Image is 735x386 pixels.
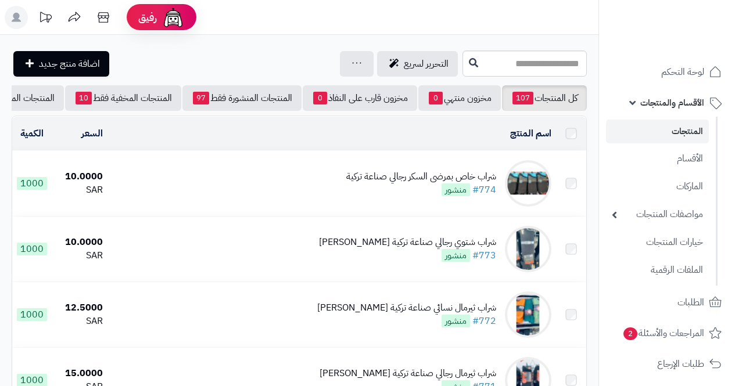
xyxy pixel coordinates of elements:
[502,85,587,111] a: كل المنتجات107
[606,202,709,227] a: مواصفات المنتجات
[20,127,44,140] a: الكمية
[606,350,728,378] a: طلبات الإرجاع
[661,64,704,80] span: لوحة التحكم
[472,314,496,328] a: #772
[404,57,449,71] span: التحرير لسريع
[65,85,181,111] a: المنتجات المخفية فقط10
[31,6,60,32] a: تحديثات المنصة
[418,85,501,111] a: مخزون منتهي0
[429,92,443,104] span: 0
[505,226,551,272] img: شراب شتوي رجالي صناعة تركية ماركة برو
[56,236,103,249] div: 10.0000
[317,301,496,315] div: شراب ثيرمال نسائي صناعة تركية [PERSON_NAME]
[510,127,551,140] a: اسم المنتج
[505,160,551,207] img: شراب خاص بمرضى السكر رجالي صناعة تركية
[313,92,327,104] span: 0
[640,95,704,111] span: الأقسام والمنتجات
[656,31,724,56] img: logo-2.png
[505,291,551,338] img: شراب ثيرمال نسائي صناعة تركية ماركة جيلان
[17,177,47,190] span: 1000
[657,356,704,372] span: طلبات الإرجاع
[606,230,709,255] a: خيارات المنتجات
[56,249,103,262] div: SAR
[56,367,103,380] div: 15.0000
[13,51,109,77] a: اضافة منتج جديد
[17,308,47,321] span: 1000
[472,248,496,262] a: #773
[377,51,458,77] a: التحرير لسريع
[606,258,709,283] a: الملفات الرقمية
[606,319,728,347] a: المراجعات والأسئلة2
[677,294,704,311] span: الطلبات
[346,170,496,183] div: شراب خاص بمرضى السكر رجالي صناعة تركية
[442,315,470,327] span: منشور
[512,92,533,104] span: 107
[56,170,103,183] div: 10.0000
[472,183,496,197] a: #774
[138,10,157,24] span: رفيق
[56,183,103,197] div: SAR
[606,58,728,86] a: لوحة التحكم
[193,92,209,104] span: 97
[622,325,704,341] span: المراجعات والأسئلة
[606,174,709,199] a: الماركات
[162,6,185,29] img: ai-face.png
[56,301,103,315] div: 12.5000
[442,249,470,262] span: منشور
[56,315,103,328] div: SAR
[606,146,709,171] a: الأقسام
[442,183,470,196] span: منشور
[81,127,103,140] a: السعر
[319,236,496,249] div: شراب شتوي رجالي صناعة تركية [PERSON_NAME]
[606,120,709,143] a: المنتجات
[76,92,92,104] span: 10
[17,243,47,255] span: 1000
[182,85,302,111] a: المنتجات المنشورة فقط97
[606,288,728,316] a: الطلبات
[303,85,417,111] a: مخزون قارب على النفاذ0
[320,367,496,380] div: شراب ثيرمال رجالي صناعة تركية [PERSON_NAME]
[623,327,637,340] span: 2
[39,57,100,71] span: اضافة منتج جديد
